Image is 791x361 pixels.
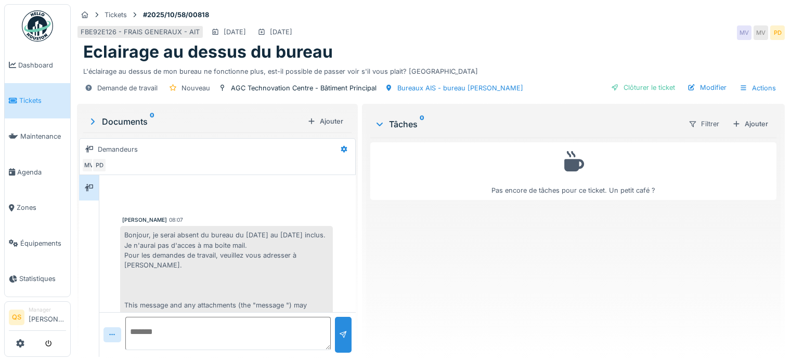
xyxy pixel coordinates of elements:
span: Zones [17,203,66,212]
div: Ajouter [728,117,772,131]
div: [DATE] [224,27,246,37]
div: Clôturer le ticket [607,81,679,95]
sup: 0 [420,118,424,130]
span: Agenda [17,167,66,177]
span: Dashboard [18,60,66,70]
span: Statistiques [19,274,66,284]
div: Manager [29,306,66,314]
div: AGC Technovation Centre - Bâtiment Principal [231,83,377,93]
img: Badge_color-CXgf-gQk.svg [22,10,53,42]
div: Tâches [374,118,680,130]
div: Demandeurs [98,144,138,154]
a: QS Manager[PERSON_NAME] [9,306,66,331]
strong: #2025/10/58/00818 [139,10,213,20]
li: QS [9,310,24,325]
div: Bureaux AIS - bureau [PERSON_NAME] [397,83,523,93]
div: FBE92E126 - FRAIS GENERAUX - AIT [81,27,200,37]
div: Filtrer [684,116,724,131]
li: [PERSON_NAME] [29,306,66,328]
div: Tickets [105,10,127,20]
a: Statistiques [5,261,70,297]
span: Équipements [20,238,66,248]
div: Nouveau [181,83,210,93]
a: Dashboard [5,47,70,83]
div: Ajouter [303,114,347,128]
sup: 0 [150,115,154,128]
div: MV [754,25,768,40]
a: Maintenance [5,118,70,154]
span: Tickets [19,96,66,105]
div: MV [82,158,96,172]
div: Modifier [683,81,731,95]
div: PD [770,25,785,40]
div: 08:07 [169,216,183,224]
a: Agenda [5,154,70,190]
div: MV [737,25,751,40]
div: Demande de travail [97,83,158,93]
div: PD [92,158,107,172]
h1: Eclairage au dessus du bureau [83,42,333,62]
div: [PERSON_NAME] [122,216,167,224]
a: Équipements [5,225,70,261]
a: Zones [5,190,70,225]
div: Pas encore de tâches pour ce ticket. Un petit café ? [377,147,770,195]
a: Tickets [5,83,70,119]
span: Maintenance [20,131,66,141]
div: Documents [87,115,303,128]
div: Actions [735,81,781,96]
div: [DATE] [270,27,292,37]
div: L'éclairage au dessus de mon bureau ne fonctionne plus, est-il possible de passer voir s'il vous ... [83,62,779,76]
